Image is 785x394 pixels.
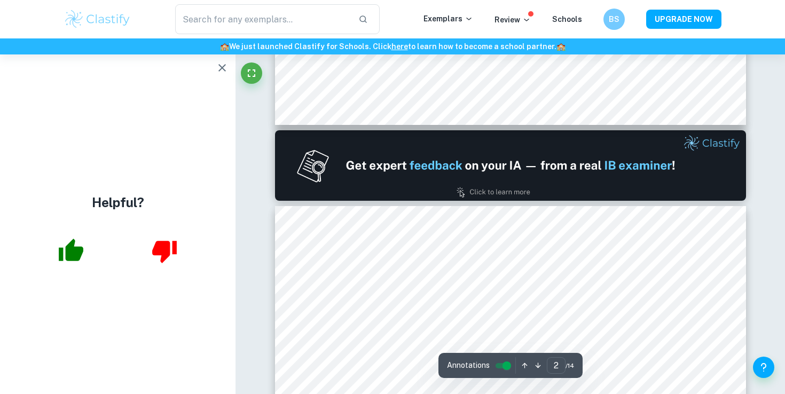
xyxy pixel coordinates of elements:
[494,14,531,26] p: Review
[92,193,144,212] h4: Helpful?
[556,42,566,51] span: 🏫
[646,10,721,29] button: UPGRADE NOW
[423,13,473,25] p: Exemplars
[753,357,774,378] button: Help and Feedback
[447,360,490,371] span: Annotations
[220,42,229,51] span: 🏫
[64,9,131,30] img: Clastify logo
[608,13,621,25] h6: BS
[566,361,574,371] span: / 14
[552,15,582,23] a: Schools
[241,62,262,84] button: Fullscreen
[2,41,783,52] h6: We just launched Clastify for Schools. Click to learn how to become a school partner.
[275,130,746,201] img: Ad
[603,9,625,30] button: BS
[391,42,408,51] a: here
[175,4,350,34] input: Search for any exemplars...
